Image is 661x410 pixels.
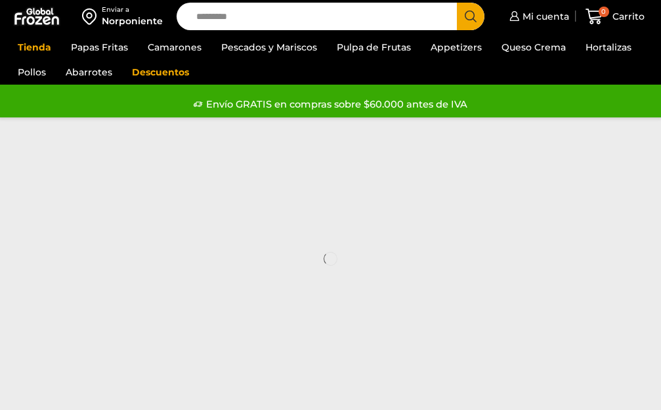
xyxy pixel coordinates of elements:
[11,35,58,60] a: Tienda
[141,35,208,60] a: Camarones
[599,7,609,17] span: 0
[519,10,569,23] span: Mi cuenta
[215,35,324,60] a: Pescados y Mariscos
[609,10,645,23] span: Carrito
[11,60,53,85] a: Pollos
[102,14,163,28] div: Norponiente
[424,35,488,60] a: Appetizers
[82,5,102,28] img: address-field-icon.svg
[64,35,135,60] a: Papas Fritas
[102,5,163,14] div: Enviar a
[125,60,196,85] a: Descuentos
[579,35,638,60] a: Hortalizas
[330,35,417,60] a: Pulpa de Frutas
[59,60,119,85] a: Abarrotes
[457,3,484,30] button: Search button
[495,35,572,60] a: Queso Crema
[582,1,648,32] a: 0 Carrito
[506,3,569,30] a: Mi cuenta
